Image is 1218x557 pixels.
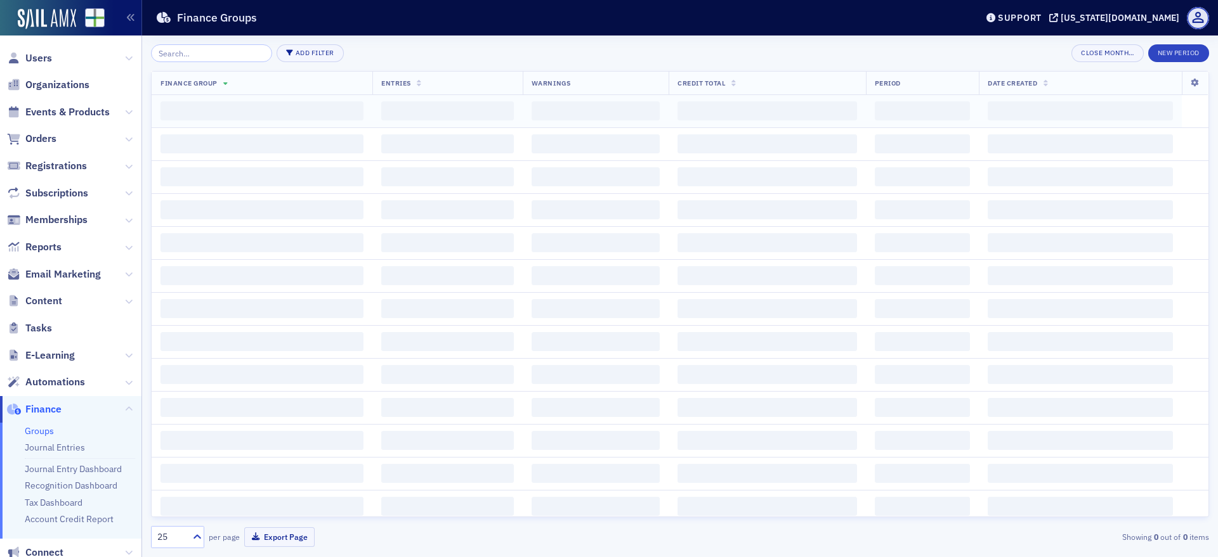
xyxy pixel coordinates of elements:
[381,200,514,219] span: ‌
[875,365,970,384] span: ‌
[277,44,344,62] button: Add Filter
[532,464,660,483] span: ‌
[532,332,660,351] span: ‌
[381,398,514,417] span: ‌
[25,51,52,65] span: Users
[988,464,1173,483] span: ‌
[532,167,660,186] span: ‌
[678,497,857,516] span: ‌
[7,105,110,119] a: Events & Products
[25,294,62,308] span: Content
[875,299,970,318] span: ‌
[25,321,52,335] span: Tasks
[157,530,185,544] div: 25
[160,167,363,186] span: ‌
[160,431,363,450] span: ‌
[875,200,970,219] span: ‌
[160,497,363,516] span: ‌
[988,101,1173,120] span: ‌
[7,51,52,65] a: Users
[177,10,257,25] h1: Finance Groups
[381,431,514,450] span: ‌
[160,200,363,219] span: ‌
[988,79,1037,87] span: Date Created
[25,78,89,92] span: Organizations
[160,101,363,120] span: ‌
[875,464,970,483] span: ‌
[25,497,82,508] a: Tax Dashboard
[160,266,363,285] span: ‌
[875,332,970,351] span: ‌
[875,79,901,87] span: Period
[160,79,218,87] span: Finance Group
[678,431,857,450] span: ‌
[7,240,62,254] a: Reports
[678,464,857,483] span: ‌
[381,79,411,87] span: Entries
[25,105,110,119] span: Events & Products
[678,134,857,153] span: ‌
[381,266,514,285] span: ‌
[532,200,660,219] span: ‌
[151,44,272,62] input: Search…
[875,266,970,285] span: ‌
[381,332,514,351] span: ‌
[1071,44,1143,62] button: Close Month…
[25,375,85,389] span: Automations
[25,480,117,491] a: Recognition Dashboard
[25,402,62,416] span: Finance
[209,531,240,542] label: per page
[25,213,88,227] span: Memberships
[875,398,970,417] span: ‌
[7,78,89,92] a: Organizations
[7,267,101,281] a: Email Marketing
[875,233,970,252] span: ‌
[988,497,1173,516] span: ‌
[7,294,62,308] a: Content
[160,299,363,318] span: ‌
[85,8,105,28] img: SailAMX
[988,299,1173,318] span: ‌
[678,101,857,120] span: ‌
[7,375,85,389] a: Automations
[18,9,76,29] img: SailAMX
[532,365,660,384] span: ‌
[875,497,970,516] span: ‌
[678,398,857,417] span: ‌
[381,167,514,186] span: ‌
[381,365,514,384] span: ‌
[1061,12,1179,23] div: [US_STATE][DOMAIN_NAME]
[25,349,75,362] span: E-Learning
[1049,13,1184,22] button: [US_STATE][DOMAIN_NAME]
[381,497,514,516] span: ‌
[875,134,970,153] span: ‌
[678,79,725,87] span: Credit Total
[7,159,87,173] a: Registrations
[381,101,514,120] span: ‌
[988,431,1173,450] span: ‌
[25,186,88,200] span: Subscriptions
[988,365,1173,384] span: ‌
[244,527,315,547] button: Export Page
[1181,531,1189,542] strong: 0
[76,8,105,30] a: View Homepage
[532,233,660,252] span: ‌
[160,365,363,384] span: ‌
[25,463,122,475] a: Journal Entry Dashboard
[7,186,88,200] a: Subscriptions
[160,332,363,351] span: ‌
[7,402,62,416] a: Finance
[678,299,857,318] span: ‌
[532,398,660,417] span: ‌
[25,425,54,437] a: Groups
[875,431,970,450] span: ‌
[381,134,514,153] span: ‌
[25,240,62,254] span: Reports
[1148,44,1209,62] button: New Period
[875,167,970,186] span: ‌
[160,398,363,417] span: ‌
[7,349,75,362] a: E-Learning
[988,332,1173,351] span: ‌
[998,12,1042,23] div: Support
